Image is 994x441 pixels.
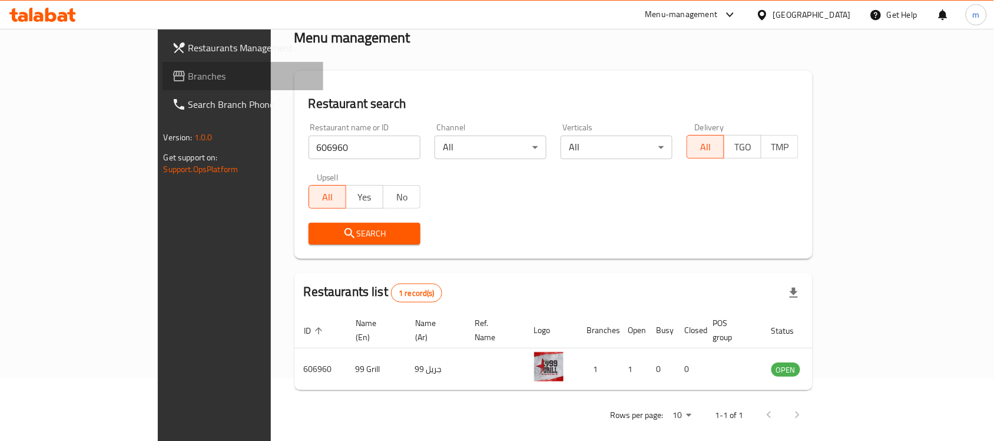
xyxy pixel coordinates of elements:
div: All [561,136,672,159]
h2: Restaurants list [304,283,442,302]
span: m [973,8,980,21]
h2: Menu management [294,28,410,47]
button: Yes [346,185,383,209]
span: TGO [729,139,757,156]
th: Branches [578,312,619,348]
span: Get support on: [164,150,218,165]
div: Menu-management [645,8,718,22]
span: Name (En) [356,316,392,344]
p: 1-1 of 1 [715,408,743,423]
span: OPEN [771,363,800,377]
span: Yes [351,189,379,206]
div: Total records count [391,284,442,302]
img: 99 Grill [534,352,564,381]
div: OPEN [771,363,800,377]
button: All [687,135,724,159]
span: ID [304,324,326,338]
span: Search Branch Phone [188,97,314,111]
label: Upsell [317,173,339,182]
table: enhanced table [294,312,864,390]
a: Support.OpsPlatform [164,162,238,177]
span: Version: [164,130,193,145]
div: Rows per page: [668,407,696,424]
span: Status [771,324,810,338]
span: Branches [188,69,314,83]
td: 0 [675,348,704,390]
a: Restaurants Management [163,34,324,62]
td: 1 [619,348,647,390]
button: TMP [761,135,798,159]
button: Search [309,223,420,245]
input: Search for restaurant name or ID.. [309,136,420,159]
span: 1.0.0 [194,130,213,145]
span: 1 record(s) [392,288,442,299]
span: Ref. Name [475,316,511,344]
span: Search [318,226,411,241]
td: 0 [647,348,675,390]
span: Restaurants Management [188,41,314,55]
button: All [309,185,346,209]
td: 1 [578,348,619,390]
a: Search Branch Phone [163,90,324,119]
p: Rows per page: [610,408,663,423]
span: POS group [713,316,748,344]
td: 99 جريل [406,348,465,390]
span: All [314,189,342,206]
th: Logo [525,312,578,348]
div: [GEOGRAPHIC_DATA] [773,8,851,21]
th: Busy [647,312,675,348]
span: All [692,139,720,156]
td: 99 Grill [346,348,406,390]
button: No [383,185,420,209]
div: Export file [780,279,808,307]
th: Closed [675,312,704,348]
span: No [388,189,416,206]
button: TGO [724,135,761,159]
label: Delivery [695,123,724,131]
span: Name (Ar) [415,316,451,344]
div: All [435,136,546,159]
a: Branches [163,62,324,90]
h2: Restaurant search [309,95,799,113]
span: TMP [766,139,794,156]
th: Open [619,312,647,348]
